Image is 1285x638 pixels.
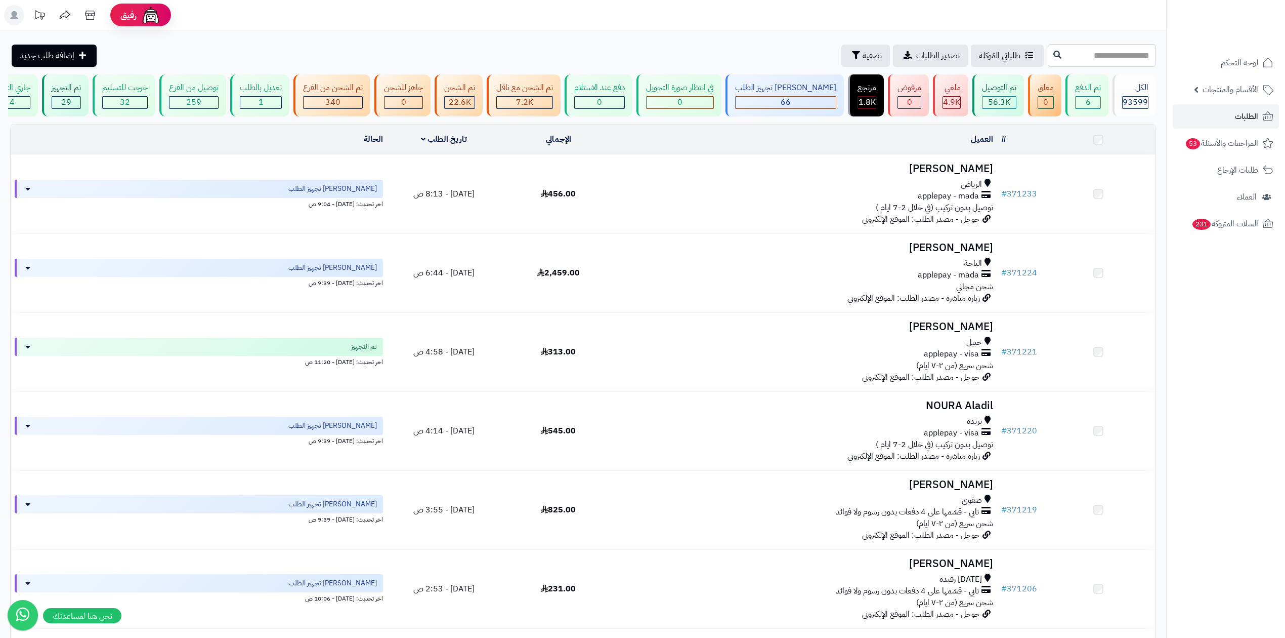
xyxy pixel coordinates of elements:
span: 53 [1186,138,1200,149]
a: تحديثات المنصة [27,5,52,28]
span: [DATE] - 4:58 ص [413,346,475,358]
h3: [PERSON_NAME] [620,321,993,333]
div: مرتجع [858,82,876,94]
a: تم التجهيز 29 [40,74,91,116]
a: الحالة [364,133,383,145]
a: العميل [971,133,993,145]
span: 22.6K [449,96,471,108]
div: 1 [240,97,281,108]
a: معلق 0 [1026,74,1063,116]
div: تعديل بالطلب [240,82,282,94]
a: الطلبات [1173,104,1279,129]
div: توصيل من الفرع [169,82,219,94]
span: 231.00 [541,583,576,595]
div: معلق [1038,82,1054,94]
span: # [1001,267,1007,279]
span: تابي - قسّمها على 4 دفعات بدون رسوم ولا فوائد [836,585,979,597]
button: تصفية [841,45,890,67]
span: [PERSON_NAME] تجهيز الطلب [288,184,377,194]
a: #371220 [1001,425,1037,437]
div: 29 [52,97,80,108]
span: صفوى [962,495,982,506]
div: تم الشحن مع ناقل [496,82,553,94]
span: 259 [186,96,201,108]
div: 66 [736,97,836,108]
span: 1.8K [859,96,876,108]
span: العملاء [1237,190,1257,204]
span: شحن مجاني [956,281,993,293]
h3: [PERSON_NAME] [620,558,993,570]
span: شحن سريع (من ٢-٧ ايام) [916,596,993,609]
span: 7.2K [516,96,533,108]
div: 0 [575,97,624,108]
span: جوجل - مصدر الطلب: الموقع الإلكتروني [862,608,980,620]
span: [PERSON_NAME] تجهيز الطلب [288,578,377,588]
a: #371224 [1001,267,1037,279]
a: خرجت للتسليم 32 [91,74,157,116]
span: بريدة [967,416,982,427]
a: دفع عند الاستلام 0 [563,74,634,116]
a: جاهز للشحن 0 [372,74,433,116]
span: applepay - visa [924,427,979,439]
div: 56304 [982,97,1016,108]
h3: [PERSON_NAME] [620,163,993,175]
span: 4 [10,96,15,108]
span: [DATE] - 3:55 ص [413,504,475,516]
div: اخر تحديث: [DATE] - 10:06 ص [15,592,383,603]
span: شحن سريع (من ٢-٧ ايام) [916,517,993,530]
div: 6 [1076,97,1100,108]
span: 340 [325,96,340,108]
div: اخر تحديث: [DATE] - 9:04 ص [15,198,383,209]
a: [PERSON_NAME] تجهيز الطلب 66 [723,74,846,116]
div: 0 [384,97,422,108]
a: مرفوض 0 [886,74,931,116]
span: جوجل - مصدر الطلب: الموقع الإلكتروني [862,529,980,541]
span: طلباتي المُوكلة [979,50,1020,62]
a: تاريخ الطلب [421,133,467,145]
span: المراجعات والأسئلة [1185,136,1258,150]
span: إضافة طلب جديد [20,50,74,62]
span: [DATE] - 4:14 ص [413,425,475,437]
span: 0 [907,96,912,108]
span: الأقسام والمنتجات [1203,83,1258,97]
span: الباحة [964,258,982,269]
span: 29 [61,96,71,108]
span: توصيل بدون تركيب (في خلال 2-7 ايام ) [876,438,993,451]
a: لوحة التحكم [1173,51,1279,75]
span: جوجل - مصدر الطلب: الموقع الإلكتروني [862,371,980,383]
span: 32 [120,96,130,108]
div: جاهز للشحن [384,82,423,94]
span: [DATE] - 2:53 ص [413,583,475,595]
div: دفع عند الاستلام [574,82,625,94]
div: اخر تحديث: [DATE] - 9:39 ص [15,435,383,446]
div: مرفوض [897,82,921,94]
div: 340 [304,97,362,108]
span: جبيل [966,337,982,348]
a: # [1001,133,1006,145]
img: logo-2.png [1216,28,1275,50]
a: العملاء [1173,185,1279,209]
h3: [PERSON_NAME] [620,242,993,254]
span: زيارة مباشرة - مصدر الطلب: الموقع الإلكتروني [847,450,980,462]
a: تصدير الطلبات [893,45,968,67]
span: الطلبات [1235,109,1258,124]
a: المراجعات والأسئلة53 [1173,131,1279,155]
span: السلات المتروكة [1191,217,1258,231]
span: 456.00 [541,188,576,200]
span: 0 [677,96,682,108]
div: تم الدفع [1075,82,1101,94]
a: تم الشحن من الفرع 340 [291,74,372,116]
div: ملغي [943,82,961,94]
span: طلبات الإرجاع [1217,163,1258,177]
div: تم التوصيل [982,82,1016,94]
span: تابي - قسّمها على 4 دفعات بدون رسوم ولا فوائد [836,506,979,518]
h3: NOURA Aladil [620,400,993,412]
span: # [1001,346,1007,358]
span: 0 [401,96,406,108]
span: لوحة التحكم [1221,56,1258,70]
span: [PERSON_NAME] تجهيز الطلب [288,263,377,273]
span: # [1001,504,1007,516]
span: جوجل - مصدر الطلب: الموقع الإلكتروني [862,213,980,225]
a: تعديل بالطلب 1 [228,74,291,116]
div: 32 [103,97,147,108]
